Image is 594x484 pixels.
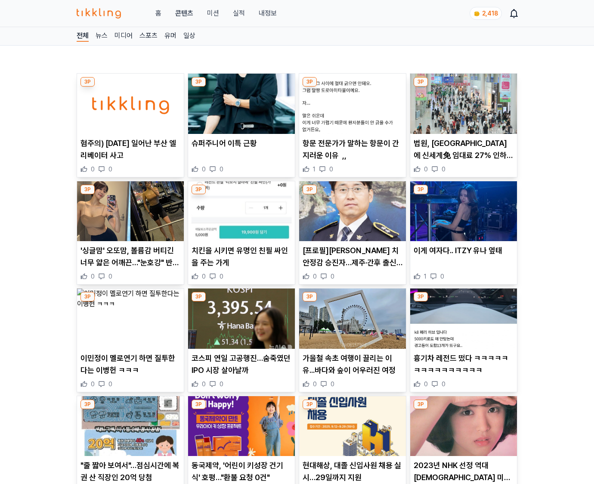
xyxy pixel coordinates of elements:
[108,165,112,174] span: 0
[80,400,95,409] div: 3P
[77,396,184,456] img: "줄 짧아 보여서"…점심시간에 복권 산 직장인 20억 당첨
[410,73,517,177] div: 3P 법원, 인천공항에 신세계免 임대료 27% 인하 강제조정 법원, [GEOGRAPHIC_DATA]에 신세계免 임대료 27% 인하 강제조정 0 0
[77,288,184,392] div: 3P 이민정이 멜로연기 하면 질투한다는 이병헌 ㅋㅋㅋ 이민정이 멜로연기 하면 질투한다는 이병헌 ㅋㅋㅋ 0 0
[91,272,95,281] span: 0
[192,352,291,376] p: 코스피 연일 고공행진…숨죽였던 IPO 시장 살아날까
[183,31,195,42] a: 일상
[80,292,95,301] div: 3P
[299,181,406,285] div: 3P [프로필]엄성규 치안정감 승진자…제주·간후 출신 '경비통' [프로필][PERSON_NAME] 치안정감 승진자…제주·간후 출신 '경비통' 0 0
[192,245,291,269] p: 치킨을 시키면 유명인 친필 싸인을 주는 가게
[77,74,184,134] img: 혐주의) 어제 일어난 부산 엘리베이터 사고
[303,400,317,409] div: 3P
[303,185,317,194] div: 3P
[192,459,291,484] p: 동국제약, '어린이 키성장 건기식' 호평…"환불 요청 0건"
[91,380,95,388] span: 0
[108,380,112,388] span: 0
[482,10,498,17] span: 2,418
[414,185,428,194] div: 3P
[299,73,406,177] div: 3P 항문 전문가가 말하는 항문이 간지러운 이유 ,, 항문 전문가가 말하는 항문이 간지러운 이유 ,, 1 0
[202,165,206,174] span: 0
[91,165,95,174] span: 0
[202,272,206,281] span: 0
[80,137,180,161] p: 혐주의) [DATE] 일어난 부산 엘리베이터 사고
[414,137,514,161] p: 법원, [GEOGRAPHIC_DATA]에 신세계免 임대료 27% 인하 강제조정
[410,74,517,134] img: 법원, 인천공항에 신세계免 임대료 27% 인하 강제조정
[410,289,517,349] img: 흉기차 레전드 떴다 ㅋㅋㅋㅋㅋㅋㅋㅋㅋㅋㅋㅋㅋㅋㅋ
[303,77,317,87] div: 3P
[414,400,428,409] div: 3P
[414,352,514,376] p: 흉기차 레전드 떴다 ㅋㅋㅋㅋㅋㅋㅋㅋㅋㅋㅋㅋㅋㅋㅋ
[303,352,402,376] p: 가을철 속초 여행이 끌리는 이유...바다와 숲이 어우러진 여정
[207,8,219,19] button: 미션
[192,292,206,301] div: 3P
[303,292,317,301] div: 3P
[442,380,445,388] span: 0
[77,31,89,42] a: 전체
[188,289,295,349] img: 코스피 연일 고공행진…숨죽였던 IPO 시장 살아날까
[424,380,428,388] span: 0
[442,165,445,174] span: 0
[188,74,295,134] img: 슈퍼주니어 이특 근황
[410,396,517,456] img: 2023년 NHK 선정 역대 일본 미녀 17선
[410,288,517,392] div: 3P 흉기차 레전드 떴다 ㅋㅋㅋㅋㅋㅋㅋㅋㅋㅋㅋㅋㅋㅋㅋ 흉기차 레전드 떴다 ㅋㅋㅋㅋㅋㅋㅋㅋㅋㅋㅋㅋㅋㅋㅋ 0 0
[440,272,444,281] span: 0
[80,459,180,484] p: "줄 짧아 보여서"…점심시간에 복권 산 직장인 20억 당첨
[303,137,402,161] p: 항문 전문가가 말하는 항문이 간지러운 이유 ,,
[299,74,406,134] img: 항문 전문가가 말하는 항문이 간지러운 이유 ,,
[96,31,108,42] a: 뉴스
[470,7,500,20] a: coin 2,418
[80,77,95,87] div: 3P
[188,73,295,177] div: 3P 슈퍼주니어 이특 근황 슈퍼주니어 이특 근황 0 0
[188,288,295,392] div: 3P 코스피 연일 고공행진…숨죽였던 IPO 시장 살아날까 코스피 연일 고공행진…숨죽였던 IPO 시장 살아날까 0 0
[114,31,133,42] a: 미디어
[80,352,180,376] p: 이민정이 멜로연기 하면 질투한다는 이병헌 ㅋㅋㅋ
[80,245,180,269] p: '싱글맘' 오또맘, 볼륨감 버티긴 너무 얇은 어깨끈…"눈호강" 반응 나올 만
[77,181,184,242] img: '싱글맘' 오또맘, 볼륨감 버티긴 너무 얇은 어깨끈…"눈호강" 반응 나올 만
[410,181,517,242] img: 이게 여자다.. ITZY 유나 옆태
[80,185,95,194] div: 3P
[424,272,427,281] span: 1
[424,165,428,174] span: 0
[155,8,161,19] a: 홈
[77,181,184,285] div: 3P '싱글맘' 오또맘, 볼륨감 버티긴 너무 얇은 어깨끈…"눈호강" 반응 나올 만 '싱글맘' 오또맘, 볼륨감 버티긴 너무 얇은 어깨끈…"눈호강" 반응 나올 만 0 0
[220,165,223,174] span: 0
[299,181,406,242] img: [프로필]엄성규 치안정감 승진자…제주·간후 출신 '경비통'
[303,245,402,269] p: [프로필][PERSON_NAME] 치안정감 승진자…제주·간후 출신 '경비통'
[192,137,291,149] p: 슈퍼주니어 이특 근황
[414,459,514,484] p: 2023년 NHK 선정 역대 [DEMOGRAPHIC_DATA] 미녀 17선
[202,380,206,388] span: 0
[331,380,334,388] span: 0
[164,31,176,42] a: 유머
[299,288,406,392] div: 3P 가을철 속초 여행이 끌리는 이유...바다와 숲이 어우러진 여정 가을철 속초 여행이 끌리는 이유...바다와 숲이 어우러진 여정 0 0
[188,181,295,285] div: 3P 치킨을 시키면 유명인 친필 싸인을 주는 가게 치킨을 시키면 유명인 친필 싸인을 주는 가게 0 0
[414,292,428,301] div: 3P
[108,272,112,281] span: 0
[329,165,333,174] span: 0
[414,245,514,257] p: 이게 여자다.. ITZY 유나 옆태
[331,272,334,281] span: 0
[303,459,402,484] p: 현대해상, 대졸 신입사원 채용 실시…29일까지 지원
[313,165,316,174] span: 1
[410,181,517,285] div: 3P 이게 여자다.. ITZY 유나 옆태 이게 여자다.. ITZY 유나 옆태 1 0
[313,380,317,388] span: 0
[192,185,206,194] div: 3P
[220,380,223,388] span: 0
[192,400,206,409] div: 3P
[77,73,184,177] div: 3P 혐주의) 어제 일어난 부산 엘리베이터 사고 혐주의) [DATE] 일어난 부산 엘리베이터 사고 0 0
[259,8,277,19] a: 내정보
[414,77,428,87] div: 3P
[139,31,158,42] a: 스포츠
[313,272,317,281] span: 0
[188,181,295,242] img: 치킨을 시키면 유명인 친필 싸인을 주는 가게
[188,396,295,456] img: 동국제약, '어린이 키성장 건기식' 호평…"환불 요청 0건"
[77,8,121,19] img: 티끌링
[175,8,193,19] a: 콘텐츠
[77,289,184,349] img: 이민정이 멜로연기 하면 질투한다는 이병헌 ㅋㅋㅋ
[220,272,223,281] span: 0
[192,77,206,87] div: 3P
[473,10,480,17] img: coin
[299,289,406,349] img: 가을철 속초 여행이 끌리는 이유...바다와 숲이 어우러진 여정
[233,8,245,19] a: 실적
[299,396,406,456] img: 현대해상, 대졸 신입사원 채용 실시…29일까지 지원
